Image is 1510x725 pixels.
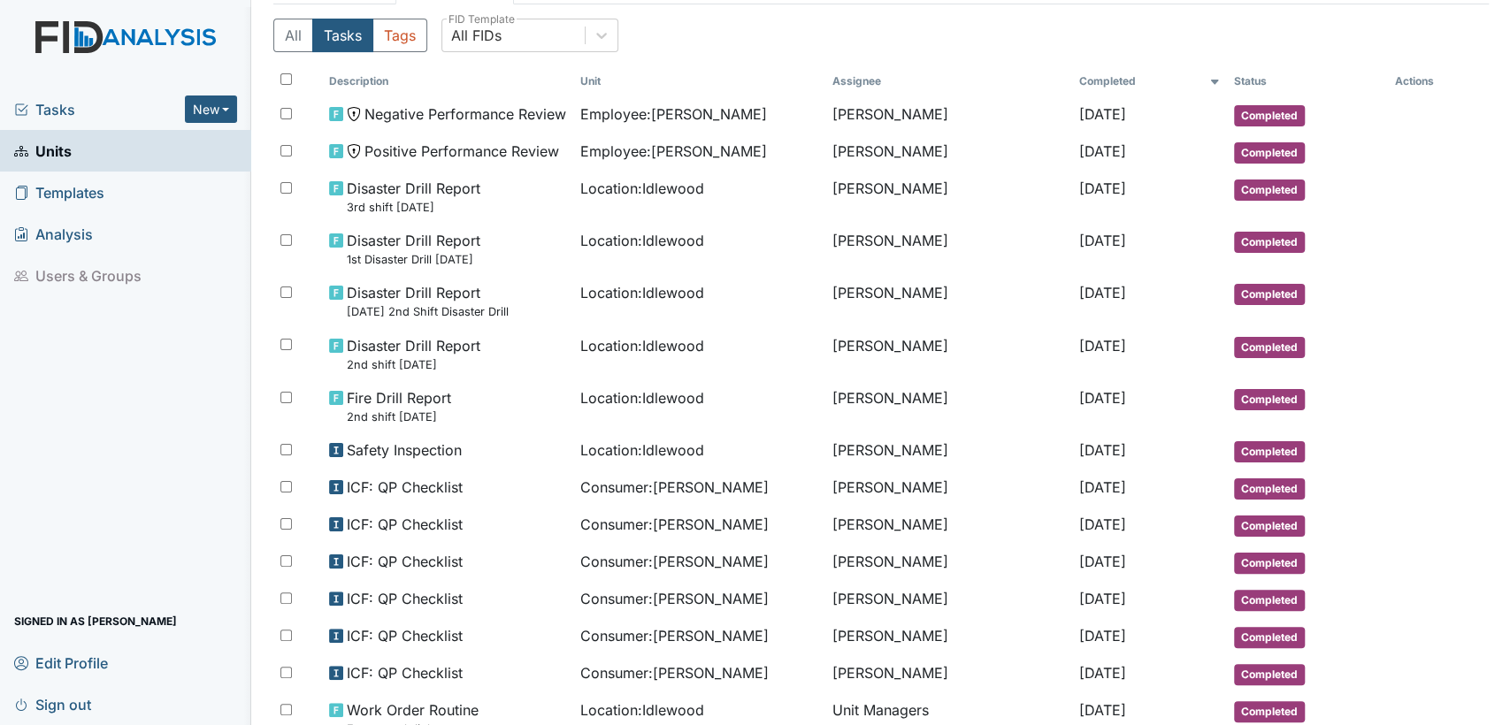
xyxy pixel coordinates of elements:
[364,141,559,162] span: Positive Performance Review
[825,618,1072,655] td: [PERSON_NAME]
[825,544,1072,581] td: [PERSON_NAME]
[347,514,463,535] span: ICF: QP Checklist
[580,439,704,461] span: Location : Idlewood
[825,275,1072,327] td: [PERSON_NAME]
[1234,179,1305,201] span: Completed
[273,19,313,52] button: All
[1079,590,1126,607] span: [DATE]
[1388,66,1476,96] th: Actions
[273,19,427,52] div: Type filter
[1079,105,1126,123] span: [DATE]
[825,581,1072,618] td: [PERSON_NAME]
[825,171,1072,223] td: [PERSON_NAME]
[825,328,1072,380] td: [PERSON_NAME]
[825,507,1072,544] td: [PERSON_NAME]
[1234,441,1305,462] span: Completed
[347,662,463,683] span: ICF: QP Checklist
[1227,66,1388,96] th: Toggle SortBy
[1234,284,1305,305] span: Completed
[14,649,108,676] span: Edit Profile
[1234,553,1305,574] span: Completed
[1079,664,1126,682] span: [DATE]
[825,66,1072,96] th: Assignee
[580,625,769,646] span: Consumer : [PERSON_NAME]
[347,230,480,268] span: Disaster Drill Report 1st Disaster Drill May 15, 2025
[580,387,704,408] span: Location : Idlewood
[580,662,769,683] span: Consumer : [PERSON_NAME]
[1079,441,1126,459] span: [DATE]
[372,19,427,52] button: Tags
[322,66,574,96] th: Toggle SortBy
[347,303,509,320] small: [DATE] 2nd Shift Disaster Drill
[14,220,93,248] span: Analysis
[1234,701,1305,722] span: Completed
[825,134,1072,171] td: [PERSON_NAME]
[14,607,177,635] span: Signed in as [PERSON_NAME]
[580,103,767,125] span: Employee : [PERSON_NAME]
[1079,232,1126,249] span: [DATE]
[825,469,1072,507] td: [PERSON_NAME]
[347,408,451,425] small: 2nd shift [DATE]
[347,387,451,425] span: Fire Drill Report 2nd shift May 16, 2025
[14,99,185,120] a: Tasks
[825,380,1072,432] td: [PERSON_NAME]
[347,439,462,461] span: Safety Inspection
[1079,337,1126,355] span: [DATE]
[825,96,1072,134] td: [PERSON_NAME]
[580,178,704,199] span: Location : Idlewood
[364,103,566,125] span: Negative Performance Review
[312,19,373,52] button: Tasks
[1079,515,1126,533] span: [DATE]
[580,477,769,498] span: Consumer : [PERSON_NAME]
[280,73,292,85] input: Toggle All Rows Selected
[347,477,463,498] span: ICF: QP Checklist
[1079,284,1126,301] span: [DATE]
[580,699,704,721] span: Location : Idlewood
[185,95,238,123] button: New
[573,66,825,96] th: Toggle SortBy
[1234,232,1305,253] span: Completed
[580,230,704,251] span: Location : Idlewood
[1234,142,1305,164] span: Completed
[1234,105,1305,126] span: Completed
[347,282,509,320] span: Disaster Drill Report May 17 2025 2nd Shift Disaster Drill
[14,137,72,164] span: Units
[1079,627,1126,645] span: [DATE]
[347,625,463,646] span: ICF: QP Checklist
[347,251,480,268] small: 1st Disaster Drill [DATE]
[580,551,769,572] span: Consumer : [PERSON_NAME]
[580,282,704,303] span: Location : Idlewood
[451,25,502,46] div: All FIDs
[1234,515,1305,537] span: Completed
[1079,553,1126,570] span: [DATE]
[1079,389,1126,407] span: [DATE]
[1234,627,1305,648] span: Completed
[1234,389,1305,410] span: Completed
[580,514,769,535] span: Consumer : [PERSON_NAME]
[347,551,463,572] span: ICF: QP Checklist
[1079,701,1126,719] span: [DATE]
[14,179,104,206] span: Templates
[347,356,480,373] small: 2nd shift [DATE]
[347,588,463,609] span: ICF: QP Checklist
[1234,664,1305,685] span: Completed
[1079,179,1126,197] span: [DATE]
[347,178,480,216] span: Disaster Drill Report 3rd shift May 15, 2025
[825,655,1072,692] td: [PERSON_NAME]
[580,588,769,609] span: Consumer : [PERSON_NAME]
[347,335,480,373] span: Disaster Drill Report 2nd shift March 15, 2025
[14,691,91,718] span: Sign out
[1079,478,1126,496] span: [DATE]
[1072,66,1227,96] th: Toggle SortBy
[580,335,704,356] span: Location : Idlewood
[580,141,767,162] span: Employee : [PERSON_NAME]
[347,199,480,216] small: 3rd shift [DATE]
[1234,478,1305,500] span: Completed
[825,432,1072,469] td: [PERSON_NAME]
[1234,337,1305,358] span: Completed
[1234,590,1305,611] span: Completed
[825,223,1072,275] td: [PERSON_NAME]
[1079,142,1126,160] span: [DATE]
